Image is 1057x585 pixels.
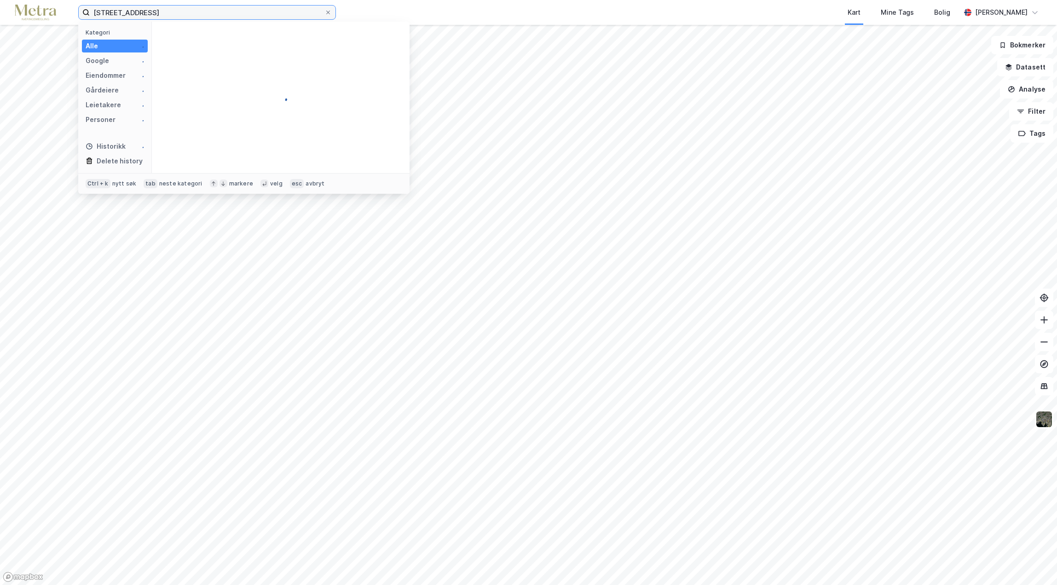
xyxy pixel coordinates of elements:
img: spinner.a6d8c91a73a9ac5275cf975e30b51cfb.svg [137,143,144,150]
img: spinner.a6d8c91a73a9ac5275cf975e30b51cfb.svg [137,101,144,109]
img: 9k= [1035,411,1053,428]
div: Ctrl + k [86,179,110,188]
a: Mapbox homepage [3,572,43,582]
div: Kart [848,7,861,18]
button: Filter [1009,102,1053,121]
div: Google [86,55,109,66]
div: Personer [86,114,116,125]
div: Historikk [86,141,126,152]
div: Eiendommer [86,70,126,81]
img: spinner.a6d8c91a73a9ac5275cf975e30b51cfb.svg [137,57,144,64]
div: Mine Tags [881,7,914,18]
div: [PERSON_NAME] [975,7,1028,18]
div: nytt søk [112,180,137,187]
iframe: Chat Widget [1011,541,1057,585]
img: metra-logo.256734c3b2bbffee19d4.png [15,5,56,21]
div: Gårdeiere [86,85,119,96]
div: Delete history [97,156,143,167]
button: Analyse [1000,80,1053,98]
div: esc [290,179,304,188]
img: spinner.a6d8c91a73a9ac5275cf975e30b51cfb.svg [137,116,144,123]
button: Tags [1011,124,1053,143]
div: velg [270,180,283,187]
button: Datasett [997,58,1053,76]
div: Kontrollprogram for chat [1011,541,1057,585]
div: neste kategori [159,180,202,187]
img: spinner.a6d8c91a73a9ac5275cf975e30b51cfb.svg [137,42,144,50]
img: spinner.a6d8c91a73a9ac5275cf975e30b51cfb.svg [137,87,144,94]
div: tab [144,179,157,188]
div: Kategori [86,29,148,36]
div: Bolig [934,7,950,18]
div: Alle [86,41,98,52]
input: Søk på adresse, matrikkel, gårdeiere, leietakere eller personer [90,6,324,19]
img: spinner.a6d8c91a73a9ac5275cf975e30b51cfb.svg [273,90,288,105]
div: Leietakere [86,99,121,110]
img: spinner.a6d8c91a73a9ac5275cf975e30b51cfb.svg [137,72,144,79]
div: avbryt [306,180,324,187]
div: markere [229,180,253,187]
button: Bokmerker [991,36,1053,54]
